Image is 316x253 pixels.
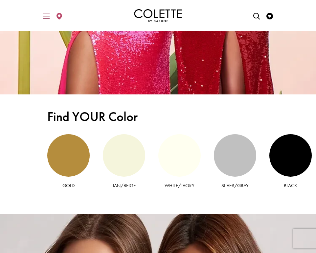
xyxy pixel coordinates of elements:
div: Tan/Beige view [103,134,145,177]
img: Colette by Daphne [134,9,182,22]
span: Silver/Gray [221,182,249,189]
a: Gold view Gold [47,134,90,189]
div: Gold view [47,134,90,177]
a: Silver/Gray view Silver/Gray [214,134,256,189]
span: Tan/Beige [112,182,136,189]
span: Find YOUR Color [47,109,269,124]
span: Gold [62,182,75,189]
span: Black [284,182,297,189]
div: Silver/Gray view [214,134,256,177]
a: Colette by Daphne Homepage [134,9,182,22]
div: Header Menu. Buttons: Search, Wishlist [250,5,276,26]
a: Tan/Beige view Tan/Beige [103,134,145,189]
span: White/Ivory [165,182,194,189]
a: White/Ivory view White/Ivory [158,134,201,189]
span: Toggle Main Navigation Menu [41,7,51,25]
div: Black view [269,134,312,177]
a: Open Search dialog [252,7,261,25]
div: White/Ivory view [158,134,201,177]
div: Header Menu Left. Buttons: Hamburger menu , Store Locator [40,5,66,26]
a: Black view [269,134,312,189]
a: Visit Store Locator page [54,7,64,25]
a: Visit Wishlist Page [265,7,275,25]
